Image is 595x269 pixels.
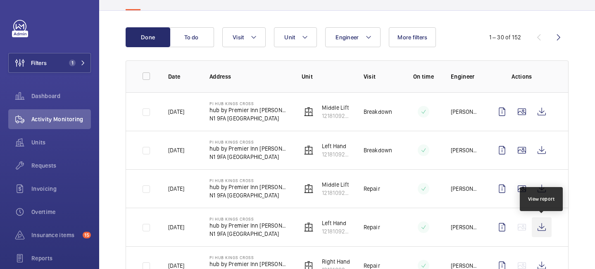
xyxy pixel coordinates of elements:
p: 121810927162 [322,227,350,235]
span: Reports [31,254,91,262]
span: 15 [83,232,91,238]
p: [PERSON_NAME] [PERSON_NAME] [451,223,479,231]
img: elevator.svg [304,107,314,117]
p: Right Hand [322,257,350,266]
p: Breakdown [364,146,393,154]
p: Repair [364,185,380,193]
span: Requests [31,161,91,170]
p: Middle Lift [322,103,350,112]
span: Activity Monitoring [31,115,91,123]
button: Unit [274,27,317,47]
p: [PERSON_NAME] [451,185,479,193]
p: PI Hub Kings Cross [209,101,288,106]
p: Actions [492,72,552,81]
p: 121810927164 [322,189,350,197]
p: [DATE] [168,223,184,231]
p: Left Hand [322,142,350,150]
p: N1 9FA [GEOGRAPHIC_DATA] [209,153,288,161]
p: N1 9FA [GEOGRAPHIC_DATA] [209,114,288,122]
p: hub by Premier Inn [PERSON_NAME][GEOGRAPHIC_DATA] [209,260,288,268]
p: [PERSON_NAME] [451,146,479,154]
p: PI Hub Kings Cross [209,139,288,144]
p: 121810927162 [322,150,350,159]
span: Visit [233,34,244,41]
p: hub by Premier Inn [PERSON_NAME][GEOGRAPHIC_DATA] [209,106,288,114]
button: Engineer [325,27,381,47]
span: Units [31,138,91,147]
p: PI Hub Kings Cross [209,216,288,221]
p: N1 9FA [GEOGRAPHIC_DATA] [209,191,288,199]
p: N1 9FA [GEOGRAPHIC_DATA] [209,230,288,238]
span: Unit [284,34,295,41]
span: 1 [69,60,76,66]
p: Unit [302,72,350,81]
p: Engineer [451,72,479,81]
span: Insurance items [31,231,79,239]
p: PI Hub Kings Cross [209,255,288,260]
div: View report [528,195,555,203]
p: Breakdown [364,108,393,116]
span: Invoicing [31,185,91,193]
p: Visit [364,72,396,81]
button: Filters1 [8,53,91,73]
p: Address [209,72,288,81]
p: [PERSON_NAME] [451,108,479,116]
p: [DATE] [168,185,184,193]
p: 121810927164 [322,112,350,120]
button: Done [126,27,170,47]
div: 1 – 30 of 152 [489,33,521,41]
button: More filters [389,27,436,47]
p: hub by Premier Inn [PERSON_NAME][GEOGRAPHIC_DATA] [209,144,288,153]
p: Repair [364,223,380,231]
img: elevator.svg [304,222,314,232]
p: hub by Premier Inn [PERSON_NAME][GEOGRAPHIC_DATA] [209,221,288,230]
p: PI Hub Kings Cross [209,178,288,183]
button: Visit [222,27,266,47]
p: [DATE] [168,108,184,116]
img: elevator.svg [304,145,314,155]
span: Engineer [336,34,359,41]
p: Date [168,72,196,81]
button: To do [169,27,214,47]
span: More filters [397,34,427,41]
p: Middle Lift [322,180,350,189]
span: Overtime [31,208,91,216]
p: On time [409,72,438,81]
img: elevator.svg [304,184,314,194]
p: [DATE] [168,146,184,154]
span: Dashboard [31,92,91,100]
p: Left Hand [322,219,350,227]
p: hub by Premier Inn [PERSON_NAME][GEOGRAPHIC_DATA] [209,183,288,191]
span: Filters [31,59,47,67]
